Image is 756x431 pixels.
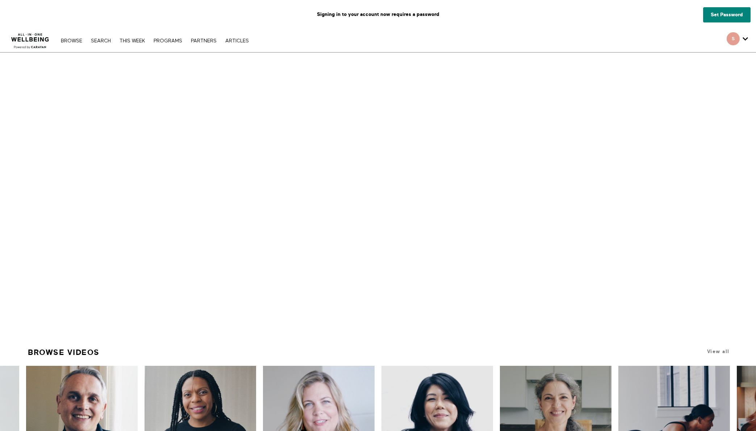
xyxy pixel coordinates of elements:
div: Secondary [721,29,753,52]
p: Signing in to your account now requires a password [5,5,751,24]
img: CARAVAN [8,28,52,50]
a: View all [707,349,730,354]
a: THIS WEEK [116,38,149,43]
a: ARTICLES [222,38,252,43]
a: Set Password [703,7,751,22]
a: PARTNERS [187,38,220,43]
a: PROGRAMS [150,38,186,43]
nav: Primary [57,37,252,44]
a: Search [87,38,114,43]
a: Browse Videos [28,345,100,360]
a: Browse [57,38,86,43]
